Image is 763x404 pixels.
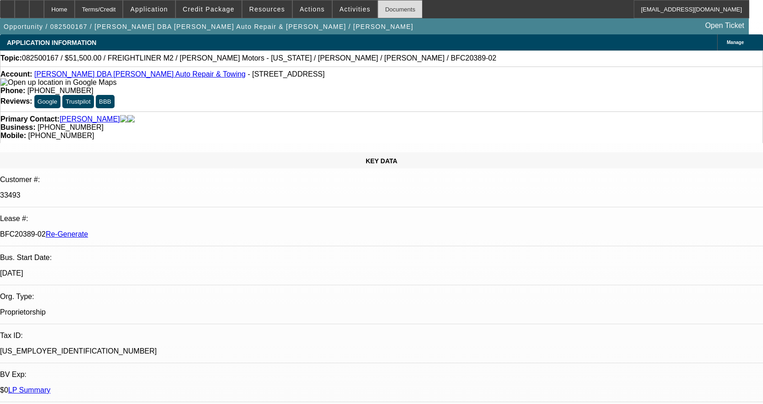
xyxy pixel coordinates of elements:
[0,78,116,87] img: Open up location in Google Maps
[0,132,26,139] strong: Mobile:
[62,95,93,108] button: Trustpilot
[7,39,96,46] span: APPLICATION INFORMATION
[0,123,35,131] strong: Business:
[60,115,120,123] a: [PERSON_NAME]
[0,115,60,123] strong: Primary Contact:
[22,54,496,62] span: 082500167 / $51,500.00 / FREIGHTLINER M2 / [PERSON_NAME] Motors - [US_STATE] / [PERSON_NAME] / [P...
[249,6,285,13] span: Resources
[242,0,292,18] button: Resources
[4,23,413,30] span: Opportunity / 082500167 / [PERSON_NAME] DBA [PERSON_NAME] Auto Repair & [PERSON_NAME] / [PERSON_N...
[340,6,371,13] span: Activities
[0,87,25,94] strong: Phone:
[293,0,332,18] button: Actions
[0,54,22,62] strong: Topic:
[28,132,94,139] span: [PHONE_NUMBER]
[130,6,168,13] span: Application
[702,18,748,33] a: Open Ticket
[366,157,397,165] span: KEY DATA
[123,0,175,18] button: Application
[300,6,325,13] span: Actions
[27,87,93,94] span: [PHONE_NUMBER]
[96,95,115,108] button: BBB
[0,97,32,105] strong: Reviews:
[120,115,127,123] img: facebook-icon.png
[0,78,116,86] a: View Google Maps
[727,40,744,45] span: Manage
[46,230,88,238] a: Re-Generate
[176,0,242,18] button: Credit Package
[247,70,324,78] span: - [STREET_ADDRESS]
[0,70,32,78] strong: Account:
[34,70,246,78] a: [PERSON_NAME] DBA [PERSON_NAME] Auto Repair & Towing
[333,0,378,18] button: Activities
[34,95,60,108] button: Google
[8,386,50,394] a: LP Summary
[38,123,104,131] span: [PHONE_NUMBER]
[183,6,235,13] span: Credit Package
[127,115,135,123] img: linkedin-icon.png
